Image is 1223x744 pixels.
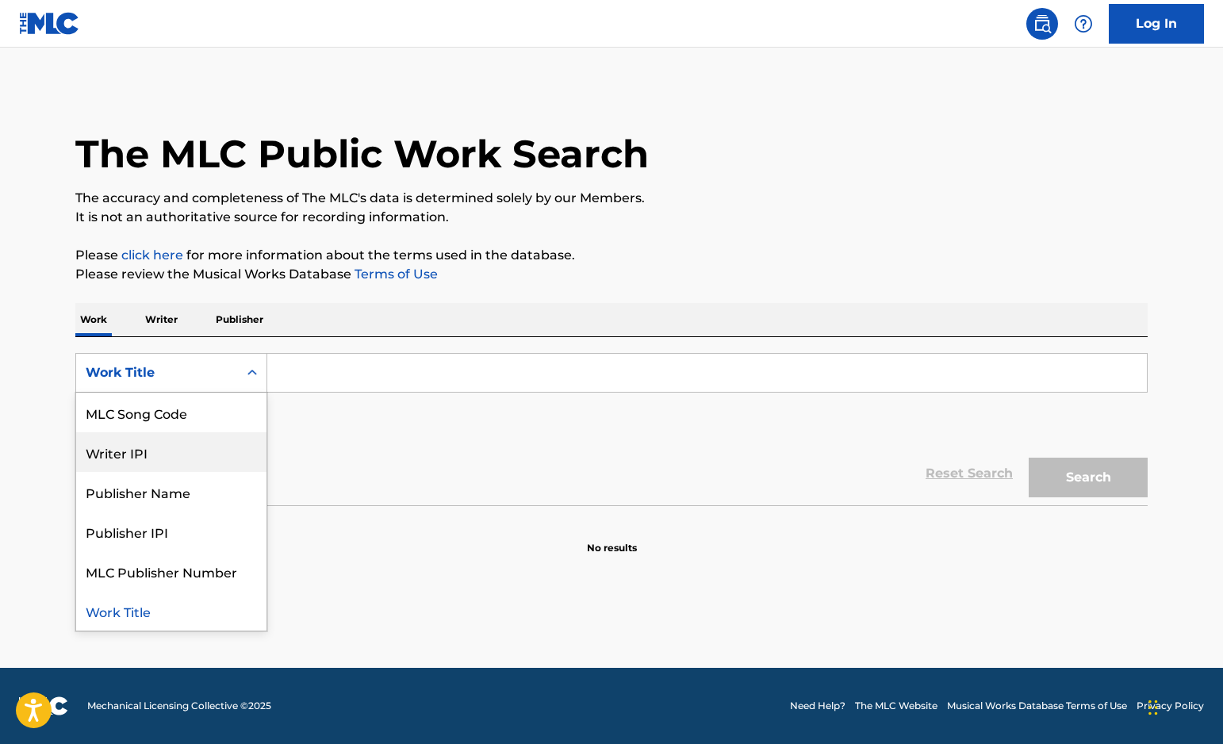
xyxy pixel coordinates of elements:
[1109,4,1204,44] a: Log In
[211,303,268,336] p: Publisher
[1137,699,1204,713] a: Privacy Policy
[121,247,183,263] a: click here
[87,699,271,713] span: Mechanical Licensing Collective © 2025
[86,363,228,382] div: Work Title
[790,699,845,713] a: Need Help?
[1033,14,1052,33] img: search
[19,696,68,715] img: logo
[75,303,112,336] p: Work
[76,551,266,591] div: MLC Publisher Number
[76,432,266,472] div: Writer IPI
[1144,668,1223,744] iframe: Chat Widget
[75,189,1148,208] p: The accuracy and completeness of The MLC's data is determined solely by our Members.
[76,472,266,512] div: Publisher Name
[587,522,637,555] p: No results
[140,303,182,336] p: Writer
[75,353,1148,505] form: Search Form
[19,12,80,35] img: MLC Logo
[1148,684,1158,731] div: Drag
[76,393,266,432] div: MLC Song Code
[76,591,266,631] div: Work Title
[75,246,1148,265] p: Please for more information about the terms used in the database.
[855,699,937,713] a: The MLC Website
[1068,8,1099,40] div: Help
[76,512,266,551] div: Publisher IPI
[947,699,1127,713] a: Musical Works Database Terms of Use
[1026,8,1058,40] a: Public Search
[1074,14,1093,33] img: help
[75,265,1148,284] p: Please review the Musical Works Database
[75,208,1148,227] p: It is not an authoritative source for recording information.
[75,130,649,178] h1: The MLC Public Work Search
[351,267,438,282] a: Terms of Use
